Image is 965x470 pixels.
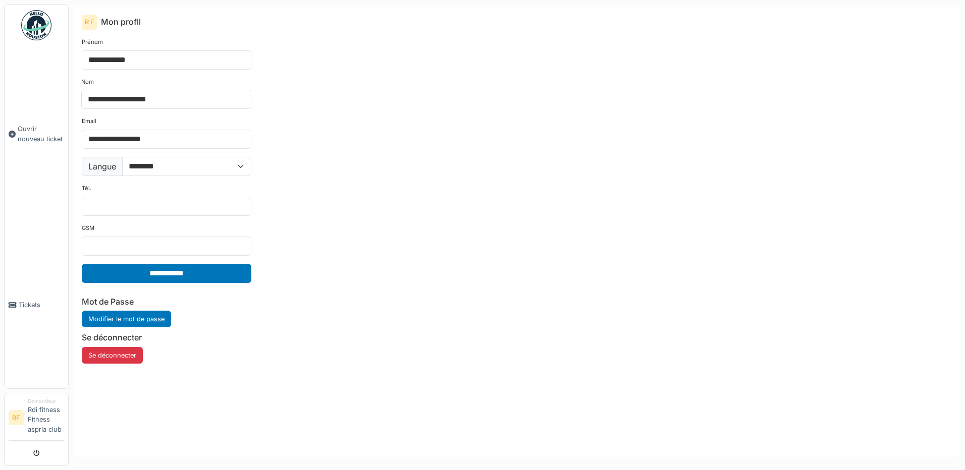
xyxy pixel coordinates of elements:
[28,397,64,405] div: Demandeur
[28,397,64,438] li: Rdi fitness Fitness aspria club
[82,38,103,46] label: Prénom
[9,410,24,425] li: RF
[82,333,251,342] h6: Se déconnecter
[82,117,96,126] label: Email
[21,10,51,40] img: Badge_color-CXgf-gQk.svg
[18,124,64,143] span: Ouvrir nouveau ticket
[82,311,171,327] a: Modifier le mot de passe
[82,184,91,193] label: Tél.
[5,46,68,222] a: Ouvrir nouveau ticket
[9,397,64,441] a: RF DemandeurRdi fitness Fitness aspria club
[82,297,251,307] h6: Mot de Passe
[81,78,94,86] label: Nom
[82,347,143,364] button: Se déconnecter
[5,222,68,388] a: Tickets
[19,300,64,310] span: Tickets
[82,15,97,30] div: R F
[82,224,94,232] label: GSM
[101,17,141,27] h6: Mon profil
[82,157,123,176] label: Langue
